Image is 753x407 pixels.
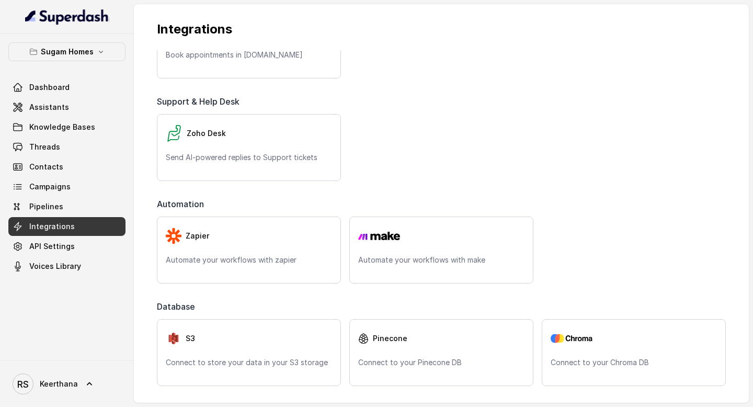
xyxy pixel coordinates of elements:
span: API Settings [29,241,75,252]
a: Keerthana [8,369,125,399]
button: Sugam Homes [8,42,125,61]
span: Keerthana [40,379,78,389]
span: Campaigns [29,182,71,192]
img: ChromaDB [551,333,592,344]
p: Automate your workflows with make [358,255,524,265]
span: Dashboard [29,82,70,93]
a: Pipelines [8,197,125,216]
span: Automation [157,198,208,210]
span: Voices Library [29,261,81,272]
img: Pinecone [358,333,369,344]
span: Integrations [29,221,75,232]
img: make.9612228e6969ffa0cff73be6442878a9.svg [358,232,400,241]
a: Assistants [8,98,125,117]
span: Zoho Desk [187,128,226,139]
span: Support & Help Desk [157,95,244,108]
a: API Settings [8,237,125,256]
a: Dashboard [8,78,125,97]
span: Knowledge Bases [29,122,95,132]
img: light.svg [25,8,109,25]
img: s3.e556dc313d5176e93d1286f719841d46.svg [166,331,181,346]
a: Voices Library [8,257,125,276]
span: S3 [186,333,195,344]
img: zapier.4543f92affefe6d6ca2465615c429059.svg [166,228,181,244]
a: Campaigns [8,177,125,196]
p: Automate your workflows with zapier [166,255,332,265]
span: Threads [29,142,60,152]
a: Integrations [8,217,125,236]
span: Pipelines [29,201,63,212]
p: Sugam Homes [41,46,94,58]
p: Send AI-powered replies to Support tickets [166,152,332,163]
span: Assistants [29,102,69,112]
span: Contacts [29,162,63,172]
a: Knowledge Bases [8,118,125,137]
text: RS [17,379,29,390]
p: Integrations [157,21,726,38]
p: Connect to your Pinecone DB [358,357,524,368]
a: Threads [8,138,125,156]
a: Contacts [8,157,125,176]
p: Connect to store your data in your S3 storage [166,357,332,368]
span: Database [157,300,199,313]
p: Connect to your Chroma DB [551,357,717,368]
span: Zapier [186,231,209,241]
span: Pinecone [373,333,407,344]
p: Book appointments in [DOMAIN_NAME] [166,50,332,60]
